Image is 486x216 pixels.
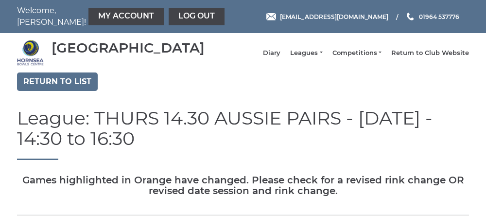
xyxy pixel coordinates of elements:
a: Email [EMAIL_ADDRESS][DOMAIN_NAME] [266,12,388,21]
img: Email [266,13,276,20]
a: Competitions [332,49,382,57]
h5: Games highlighted in Orange have changed. Please check for a revised rink change OR revised date ... [17,175,469,196]
span: [EMAIL_ADDRESS][DOMAIN_NAME] [280,13,388,20]
a: Return to list [17,72,98,91]
img: Phone us [407,13,414,20]
nav: Welcome, [PERSON_NAME]! [17,5,197,28]
a: Diary [263,49,280,57]
a: Log out [169,8,225,25]
h1: League: THURS 14.30 AUSSIE PAIRS - [DATE] - 14:30 to 16:30 [17,108,469,160]
a: Leagues [290,49,322,57]
a: Phone us 01964 537776 [405,12,459,21]
img: Hornsea Bowls Centre [17,39,44,66]
a: My Account [88,8,164,25]
div: [GEOGRAPHIC_DATA] [52,40,205,55]
a: Return to Club Website [391,49,469,57]
span: 01964 537776 [419,13,459,20]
